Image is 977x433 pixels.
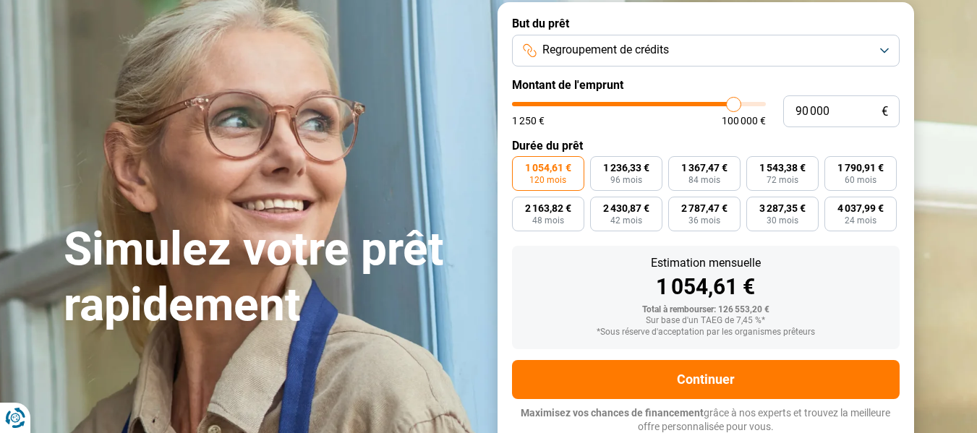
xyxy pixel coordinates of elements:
[521,407,704,419] span: Maximisez vos chances de financement
[688,216,720,225] span: 36 mois
[688,176,720,184] span: 84 mois
[512,360,900,399] button: Continuer
[767,176,798,184] span: 72 mois
[524,276,888,298] div: 1 054,61 €
[610,176,642,184] span: 96 mois
[837,163,884,173] span: 1 790,91 €
[524,327,888,338] div: *Sous réserve d'acceptation par les organismes prêteurs
[610,216,642,225] span: 42 mois
[837,203,884,213] span: 4 037,99 €
[542,42,669,58] span: Regroupement de crédits
[722,116,766,126] span: 100 000 €
[882,106,888,118] span: €
[532,216,564,225] span: 48 mois
[759,203,806,213] span: 3 287,35 €
[603,203,649,213] span: 2 430,87 €
[845,216,876,225] span: 24 mois
[681,203,728,213] span: 2 787,47 €
[845,176,876,184] span: 60 mois
[512,35,900,67] button: Regroupement de crédits
[681,163,728,173] span: 1 367,47 €
[524,257,888,269] div: Estimation mensuelle
[524,316,888,326] div: Sur base d'un TAEG de 7,45 %*
[64,222,480,333] h1: Simulez votre prêt rapidement
[512,17,900,30] label: But du prêt
[603,163,649,173] span: 1 236,33 €
[525,203,571,213] span: 2 163,82 €
[759,163,806,173] span: 1 543,38 €
[512,116,545,126] span: 1 250 €
[512,139,900,153] label: Durée du prêt
[529,176,566,184] span: 120 mois
[524,305,888,315] div: Total à rembourser: 126 553,20 €
[525,163,571,173] span: 1 054,61 €
[512,78,900,92] label: Montant de l'emprunt
[767,216,798,225] span: 30 mois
